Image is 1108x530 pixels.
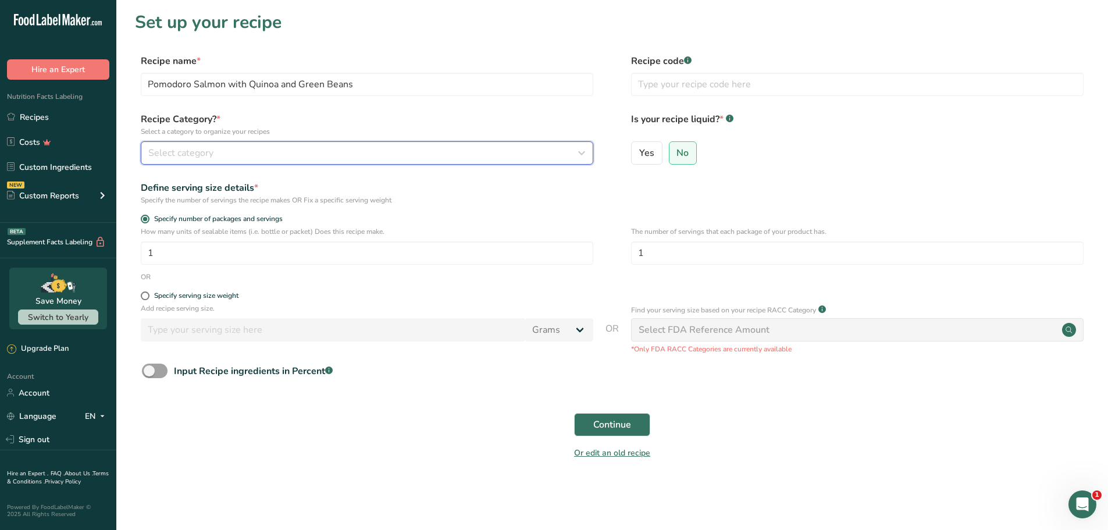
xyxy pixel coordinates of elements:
[7,406,56,426] a: Language
[7,469,48,478] a: Hire an Expert .
[141,181,593,195] div: Define serving size details
[18,310,98,325] button: Switch to Yearly
[631,344,1084,354] p: *Only FDA RACC Categories are currently available
[28,312,88,323] span: Switch to Yearly
[7,469,109,486] a: Terms & Conditions .
[8,228,26,235] div: BETA
[574,447,650,458] a: Or edit an old recipe
[7,343,69,355] div: Upgrade Plan
[65,469,92,478] a: About Us .
[45,478,81,486] a: Privacy Policy
[7,504,109,518] div: Powered By FoodLabelMaker © 2025 All Rights Reserved
[141,303,593,314] p: Add recipe serving size.
[148,146,213,160] span: Select category
[676,147,689,159] span: No
[149,215,283,223] span: Specify number of packages and servings
[141,126,593,137] p: Select a category to organize your recipes
[141,226,593,237] p: How many units of sealable items (i.e. bottle or packet) Does this recipe make.
[154,291,238,300] div: Specify serving size weight
[574,413,650,436] button: Continue
[7,59,109,80] button: Hire an Expert
[35,295,81,307] div: Save Money
[85,409,109,423] div: EN
[141,54,593,68] label: Recipe name
[141,73,593,96] input: Type your recipe name here
[141,272,151,282] div: OR
[7,182,24,188] div: NEW
[51,469,65,478] a: FAQ .
[141,141,593,165] button: Select category
[639,323,769,337] div: Select FDA Reference Amount
[631,73,1084,96] input: Type your recipe code here
[639,147,654,159] span: Yes
[631,226,1084,237] p: The number of servings that each package of your product has.
[593,418,631,432] span: Continue
[7,190,79,202] div: Custom Reports
[174,364,333,378] div: Input Recipe ingredients in Percent
[135,9,1089,35] h1: Set up your recipe
[631,112,1084,137] label: Is your recipe liquid?
[1092,490,1102,500] span: 1
[631,305,816,315] p: Find your serving size based on your recipe RACC Category
[141,112,593,137] label: Recipe Category?
[1068,490,1096,518] iframe: Intercom live chat
[631,54,1084,68] label: Recipe code
[141,195,593,205] div: Specify the number of servings the recipe makes OR Fix a specific serving weight
[605,322,619,354] span: OR
[141,318,525,342] input: Type your serving size here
